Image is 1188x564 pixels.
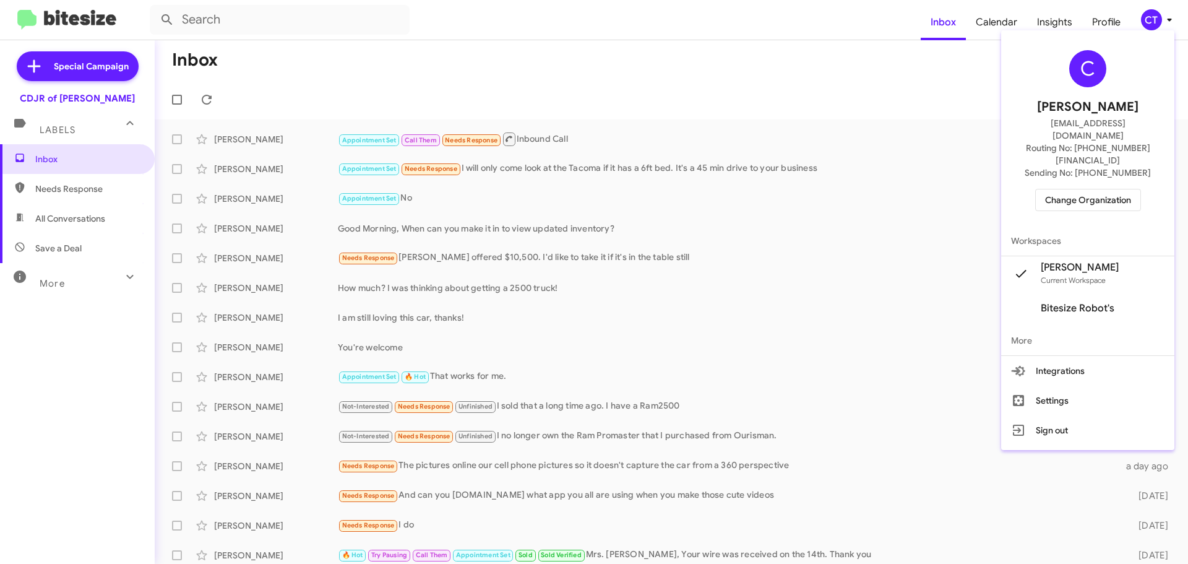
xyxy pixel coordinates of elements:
span: Change Organization [1045,189,1131,210]
button: Sign out [1001,415,1174,445]
span: [PERSON_NAME] [1041,261,1119,274]
span: Bitesize Robot's [1041,302,1114,315]
button: Integrations [1001,356,1174,386]
span: [EMAIL_ADDRESS][DOMAIN_NAME] [1016,117,1160,142]
div: C [1069,50,1106,87]
span: Sending No: [PHONE_NUMBER] [1025,167,1151,179]
button: Change Organization [1035,189,1141,211]
span: Workspaces [1001,226,1174,256]
span: Routing No: [PHONE_NUMBER][FINANCIAL_ID] [1016,142,1160,167]
span: More [1001,326,1174,355]
span: Current Workspace [1041,275,1106,285]
span: [PERSON_NAME] [1037,97,1138,117]
button: Settings [1001,386,1174,415]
